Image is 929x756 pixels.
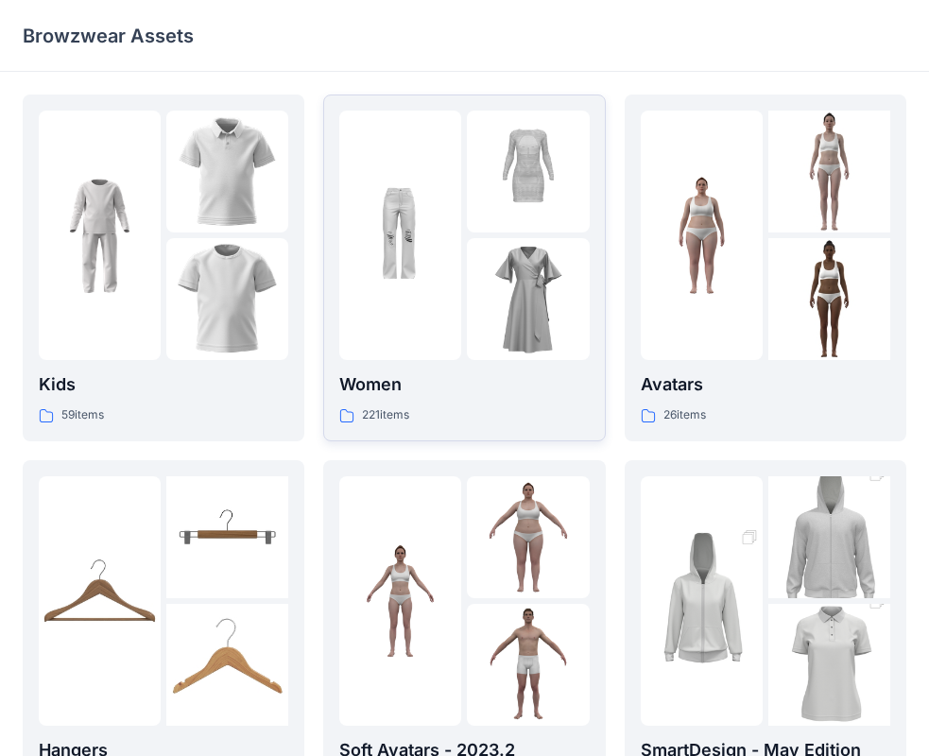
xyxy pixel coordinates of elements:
img: folder 2 [166,111,288,232]
img: folder 1 [39,175,161,297]
img: folder 2 [768,111,890,232]
p: Kids [39,371,288,398]
p: 26 items [663,405,706,425]
img: folder 3 [166,604,288,726]
a: folder 1folder 2folder 3Women221items [323,94,605,441]
a: folder 1folder 2folder 3Avatars26items [625,94,906,441]
p: 221 items [362,405,409,425]
img: folder 3 [467,604,589,726]
img: folder 1 [641,175,763,297]
img: folder 3 [467,238,589,360]
p: Women [339,371,589,398]
p: Browzwear Assets [23,23,194,49]
img: folder 2 [768,446,890,629]
img: folder 1 [641,509,763,693]
img: folder 1 [339,540,461,661]
img: folder 3 [166,238,288,360]
img: folder 1 [339,175,461,297]
img: folder 1 [39,540,161,661]
p: Avatars [641,371,890,398]
img: folder 2 [467,476,589,598]
img: folder 2 [166,476,288,598]
img: folder 2 [467,111,589,232]
p: 59 items [61,405,104,425]
a: folder 1folder 2folder 3Kids59items [23,94,304,441]
img: folder 3 [768,238,890,360]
